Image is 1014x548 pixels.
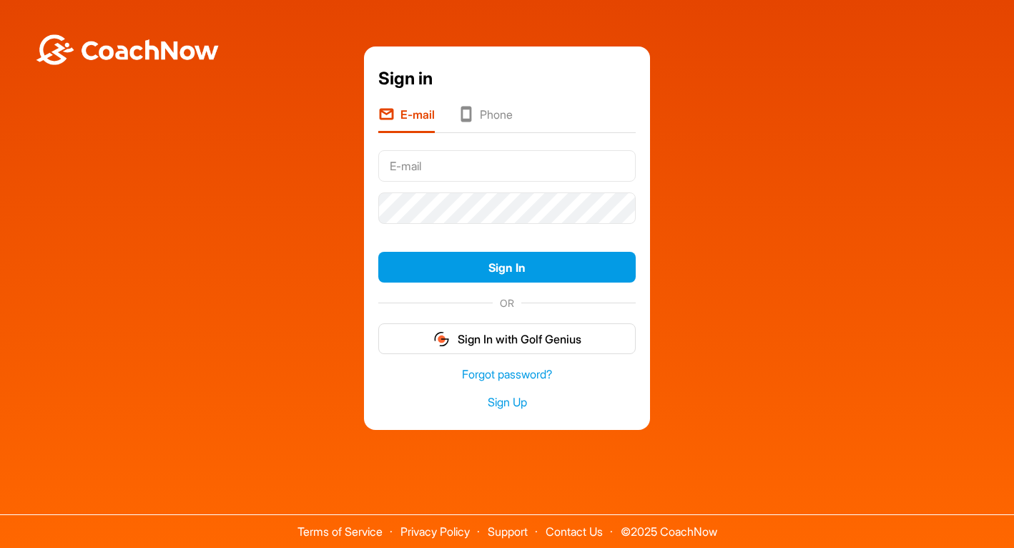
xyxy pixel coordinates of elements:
[378,366,636,383] a: Forgot password?
[378,252,636,283] button: Sign In
[433,331,451,348] img: gg_logo
[546,524,603,539] a: Contact Us
[34,34,220,65] img: BwLJSsUCoWCh5upNqxVrqldRgqLPVwmV24tXu5FoVAoFEpwwqQ3VIfuoInZCoVCoTD4vwADAC3ZFMkVEQFDAAAAAElFTkSuQmCC
[378,106,435,133] li: E-mail
[493,295,521,310] span: OR
[378,394,636,411] a: Sign Up
[378,150,636,182] input: E-mail
[378,66,636,92] div: Sign in
[378,323,636,354] button: Sign In with Golf Genius
[458,106,513,133] li: Phone
[297,524,383,539] a: Terms of Service
[400,524,470,539] a: Privacy Policy
[488,524,528,539] a: Support
[614,515,724,537] span: © 2025 CoachNow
